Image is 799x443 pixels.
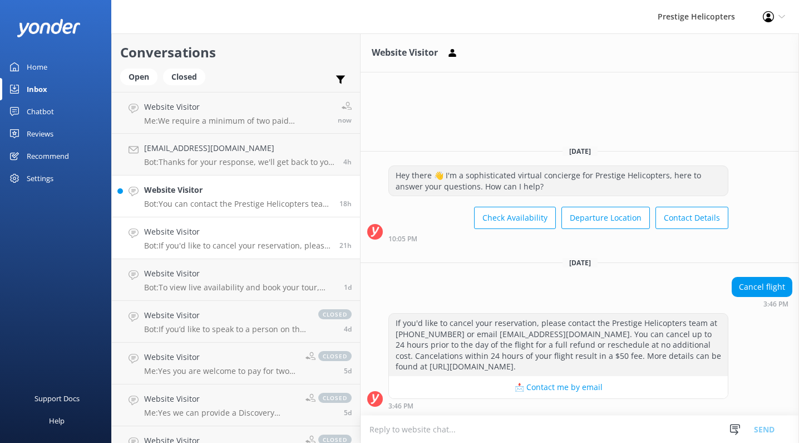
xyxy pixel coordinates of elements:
div: Support Docs [34,387,80,410]
a: [EMAIL_ADDRESS][DOMAIN_NAME]Bot:Thanks for your response, we'll get back to you as soon as we can... [112,134,360,176]
button: Check Availability [474,207,556,229]
strong: 10:05 PM [388,236,417,242]
h4: Website Visitor [144,351,297,363]
a: Website VisitorMe:Yes you are welcome to pay for two seats and just fly by yourself. We hope to f... [112,343,360,384]
p: Bot: If you’d like to speak to a person on the Prestige Helicopters team, please call [PHONE_NUMB... [144,324,307,334]
a: Website VisitorBot:If you'd like to cancel your reservation, please contact the Prestige Helicopt... [112,217,360,259]
span: Sep 20 2025 06:53pm (UTC -04:00) America/New_York [344,408,352,417]
p: Me: We require a minimum of two paid passengers in order to do a tour. You do have the option of ... [144,116,329,126]
a: Website VisitorBot:If you’d like to speak to a person on the Prestige Helicopters team, please ca... [112,301,360,343]
div: Cancel flight [732,278,792,296]
h4: Website Visitor [144,267,336,280]
div: Inbox [27,78,47,100]
div: Sep 25 2025 03:46pm (UTC -04:00) America/New_York [732,300,792,308]
a: Closed [163,70,211,82]
img: yonder-white-logo.png [17,19,81,37]
span: [DATE] [563,258,598,267]
strong: 3:46 PM [388,403,413,410]
h4: Website Visitor [144,226,331,238]
p: Bot: Thanks for your response, we'll get back to you as soon as we can during opening hours. [144,157,335,167]
div: Hey there 👋 I'm a sophisticated virtual concierge for Prestige Helicopters, here to answer your q... [389,166,728,196]
a: Open [120,70,163,82]
div: Chatbot [27,100,54,123]
div: Closed [163,69,205,85]
a: Website VisitorMe:We require a minimum of two paid passengers in order to do a tour. You do have ... [112,92,360,134]
button: 📩 Contact me by email [389,376,728,398]
button: Departure Location [561,207,650,229]
span: Sep 25 2025 01:19pm (UTC -04:00) America/New_York [344,283,352,292]
a: Website VisitorBot:To view live availability and book your tour, please visit [URL][DOMAIN_NAME].1d [112,259,360,301]
h4: [EMAIL_ADDRESS][DOMAIN_NAME] [144,142,335,154]
p: Me: Yes you are welcome to pay for two seats and just fly by yourself. We hope to fly with you! [144,366,297,376]
span: Sep 26 2025 08:56am (UTC -04:00) America/New_York [343,157,352,167]
p: Bot: You can contact the Prestige Helicopters team at [PHONE_NUMBER], or by emailing [EMAIL_ADDRE... [144,199,331,209]
div: If you'd like to cancel your reservation, please contact the Prestige Helicopters team at [PHONE_... [389,314,728,376]
span: [DATE] [563,147,598,156]
span: Sep 21 2025 02:07pm (UTC -04:00) America/New_York [344,324,352,334]
p: Bot: To view live availability and book your tour, please visit [URL][DOMAIN_NAME]. [144,283,336,293]
span: Sep 20 2025 06:53pm (UTC -04:00) America/New_York [344,366,352,376]
div: Open [120,69,157,85]
a: Website VisitorMe:Yes we can provide a Discovery Flight, but you will need to get a [DEMOGRAPHIC_... [112,384,360,426]
span: closed [318,351,352,361]
h3: Website Visitor [372,46,438,60]
span: closed [318,393,352,403]
p: Bot: If you'd like to cancel your reservation, please contact the Prestige Helicopters team at [P... [144,241,331,251]
p: Me: Yes we can provide a Discovery Flight, but you will need to get a [DEMOGRAPHIC_DATA] to pursu... [144,408,297,418]
strong: 3:46 PM [763,301,788,308]
button: Contact Details [655,207,728,229]
span: Sep 25 2025 06:55pm (UTC -04:00) America/New_York [339,199,352,208]
h4: Website Visitor [144,184,331,196]
h4: Website Visitor [144,101,329,113]
span: Sep 25 2025 03:46pm (UTC -04:00) America/New_York [339,241,352,250]
h4: Website Visitor [144,393,297,405]
div: Settings [27,167,53,189]
div: Reviews [27,123,53,145]
span: Sep 26 2025 01:30pm (UTC -04:00) America/New_York [338,115,352,125]
span: closed [318,309,352,319]
h2: Conversations [120,42,352,63]
div: Sep 06 2025 10:05pm (UTC -04:00) America/New_York [388,235,728,242]
a: Website VisitorBot:You can contact the Prestige Helicopters team at [PHONE_NUMBER], or by emailin... [112,176,360,217]
div: Help [49,410,65,432]
div: Recommend [27,145,69,167]
div: Sep 25 2025 03:46pm (UTC -04:00) America/New_York [388,402,728,410]
h4: Website Visitor [144,309,307,322]
div: Home [27,56,47,78]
